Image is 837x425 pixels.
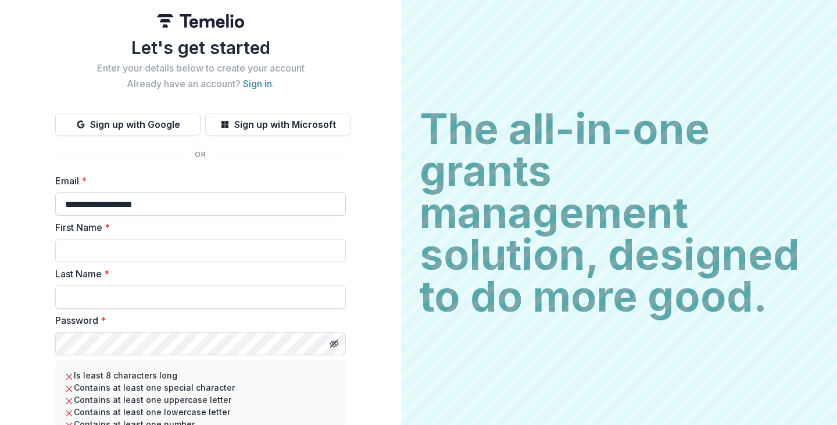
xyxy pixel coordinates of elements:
li: Contains at least one lowercase letter [65,406,337,418]
h2: Already have an account? . [55,78,346,90]
h2: Enter your details below to create your account [55,63,346,74]
label: First Name [55,220,339,234]
img: Temelio [157,14,244,28]
li: Is least 8 characters long [65,369,337,381]
button: Toggle password visibility [325,334,344,353]
label: Last Name [55,267,339,281]
h1: Let's get started [55,37,346,58]
li: Contains at least one uppercase letter [65,394,337,406]
label: Password [55,313,339,327]
button: Sign up with Microsoft [205,113,350,136]
a: Sign in [243,78,272,90]
button: Sign up with Google [55,113,201,136]
label: Email [55,174,339,188]
li: Contains at least one special character [65,381,337,394]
